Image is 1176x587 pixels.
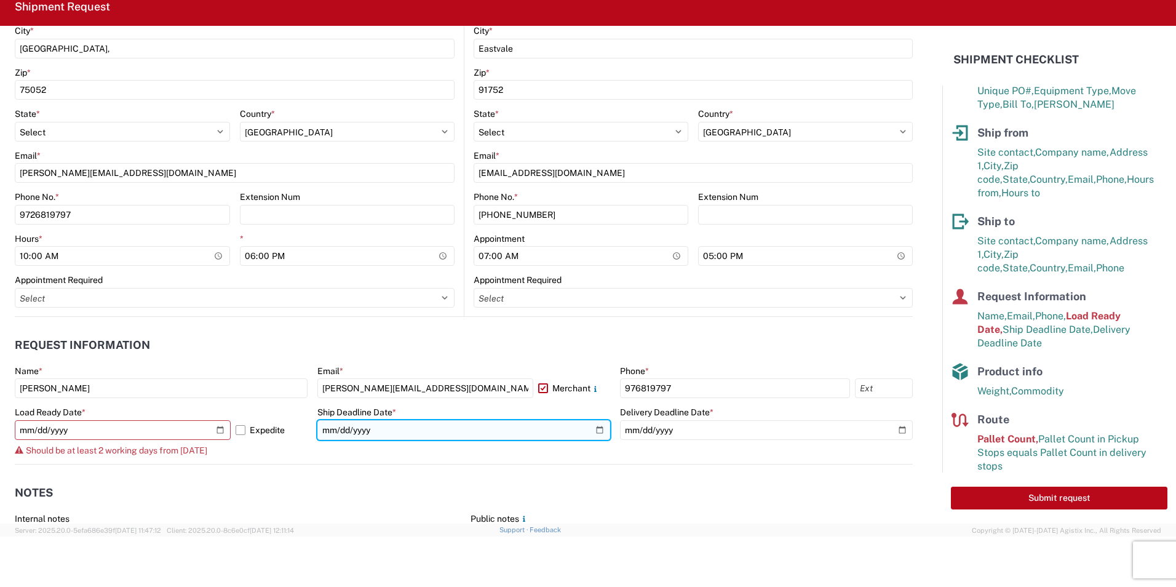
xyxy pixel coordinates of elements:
[26,445,207,455] span: Should be at least 2 working days from [DATE]
[1096,262,1124,274] span: Phone
[1035,310,1066,322] span: Phone,
[317,407,396,418] label: Ship Deadline Date
[698,108,733,119] label: Country
[474,233,525,244] label: Appointment
[1096,174,1127,185] span: Phone,
[538,378,610,398] label: Merchant
[972,525,1161,536] span: Copyright © [DATE]-[DATE] Agistix Inc., All Rights Reserved
[1030,174,1068,185] span: Country,
[317,365,343,377] label: Email
[15,487,53,499] h2: Notes
[977,413,1009,426] span: Route
[15,67,31,78] label: Zip
[1001,187,1040,199] span: Hours to
[1003,98,1034,110] span: Bill To,
[499,526,530,533] a: Support
[620,365,649,377] label: Phone
[240,191,300,202] label: Extension Num
[240,108,275,119] label: Country
[1003,174,1030,185] span: State,
[977,215,1015,228] span: Ship to
[1003,324,1093,335] span: Ship Deadline Date,
[1035,235,1110,247] span: Company name,
[474,67,490,78] label: Zip
[15,513,70,524] label: Internal notes
[977,310,1007,322] span: Name,
[15,407,85,418] label: Load Ready Date
[977,290,1086,303] span: Request Information
[983,160,1004,172] span: City,
[953,52,1079,67] h2: Shipment Checklist
[167,527,294,534] span: Client: 2025.20.0-8c6e0cf
[15,233,42,244] label: Hours
[15,191,59,202] label: Phone No.
[1003,262,1030,274] span: State,
[474,25,493,36] label: City
[1030,262,1068,274] span: Country,
[15,274,103,286] label: Appointment Required
[15,365,42,377] label: Name
[977,126,1028,139] span: Ship from
[977,365,1043,378] span: Product info
[698,191,758,202] label: Extension Num
[1034,98,1114,110] span: [PERSON_NAME]
[474,191,518,202] label: Phone No.
[15,339,150,351] h2: Request Information
[15,108,40,119] label: State
[474,274,562,286] label: Appointment Required
[977,235,1035,247] span: Site contact,
[15,150,41,161] label: Email
[977,385,1011,397] span: Weight,
[1068,262,1096,274] span: Email,
[1011,385,1064,397] span: Commodity
[855,378,913,398] input: Ext
[1035,146,1110,158] span: Company name,
[115,527,161,534] span: [DATE] 11:47:12
[250,527,294,534] span: [DATE] 12:11:14
[15,527,161,534] span: Server: 2025.20.0-5efa686e39f
[977,146,1035,158] span: Site contact,
[471,513,529,524] label: Public notes
[236,420,308,440] label: Expedite
[530,526,561,533] a: Feedback
[983,249,1004,260] span: City,
[977,433,1038,445] span: Pallet Count,
[977,433,1146,472] span: Pallet Count in Pickup Stops equals Pallet Count in delivery stops
[620,407,713,418] label: Delivery Deadline Date
[951,487,1167,509] button: Submit request
[1034,85,1111,97] span: Equipment Type,
[15,25,34,36] label: City
[474,108,499,119] label: State
[977,85,1034,97] span: Unique PO#,
[474,150,499,161] label: Email
[1068,174,1096,185] span: Email,
[1007,310,1035,322] span: Email,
